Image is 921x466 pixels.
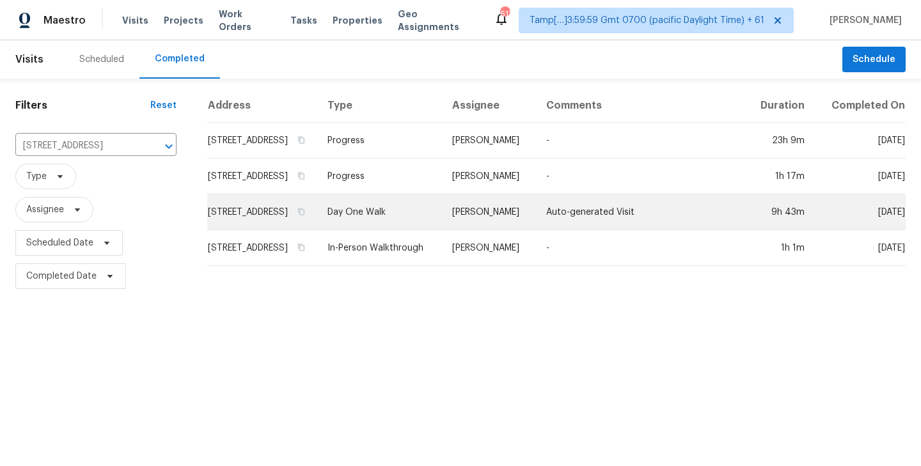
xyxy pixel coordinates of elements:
h1: Filters [15,99,150,112]
td: [STREET_ADDRESS] [207,230,317,266]
th: Completed On [815,89,906,123]
td: Day One Walk [317,194,442,230]
td: [STREET_ADDRESS] [207,123,317,159]
td: [PERSON_NAME] [442,230,536,266]
span: Tasks [290,16,317,25]
span: Schedule [853,52,895,68]
span: Completed Date [26,270,97,283]
th: Comments [536,89,746,123]
td: [DATE] [815,230,906,266]
button: Copy Address [295,134,307,146]
th: Duration [746,89,815,123]
div: Scheduled [79,53,124,66]
span: Assignee [26,203,64,216]
td: Progress [317,159,442,194]
th: Address [207,89,317,123]
span: Type [26,170,47,183]
td: [STREET_ADDRESS] [207,159,317,194]
span: Scheduled Date [26,237,93,249]
th: Type [317,89,442,123]
td: [DATE] [815,194,906,230]
td: [PERSON_NAME] [442,194,536,230]
div: Completed [155,52,205,65]
button: Copy Address [295,242,307,253]
div: 617 [500,8,509,20]
td: Auto-generated Visit [536,194,746,230]
td: [DATE] [815,159,906,194]
td: - [536,123,746,159]
span: Visits [122,14,148,27]
button: Copy Address [295,206,307,217]
td: 1h 1m [746,230,815,266]
span: Properties [333,14,382,27]
button: Open [160,137,178,155]
td: - [536,159,746,194]
td: - [536,230,746,266]
td: In-Person Walkthrough [317,230,442,266]
button: Copy Address [295,170,307,182]
span: Maestro [43,14,86,27]
span: Tamp[…]3:59:59 Gmt 0700 (pacific Daylight Time) + 61 [530,14,764,27]
td: [PERSON_NAME] [442,159,536,194]
span: Visits [15,45,43,74]
span: Geo Assignments [398,8,478,33]
span: Work Orders [219,8,275,33]
span: Projects [164,14,203,27]
td: Progress [317,123,442,159]
td: 9h 43m [746,194,815,230]
td: [STREET_ADDRESS] [207,194,317,230]
td: 23h 9m [746,123,815,159]
span: [PERSON_NAME] [824,14,902,27]
td: 1h 17m [746,159,815,194]
th: Assignee [442,89,536,123]
div: Reset [150,99,177,112]
input: Search for an address... [15,136,141,156]
button: Schedule [842,47,906,73]
td: [DATE] [815,123,906,159]
td: [PERSON_NAME] [442,123,536,159]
